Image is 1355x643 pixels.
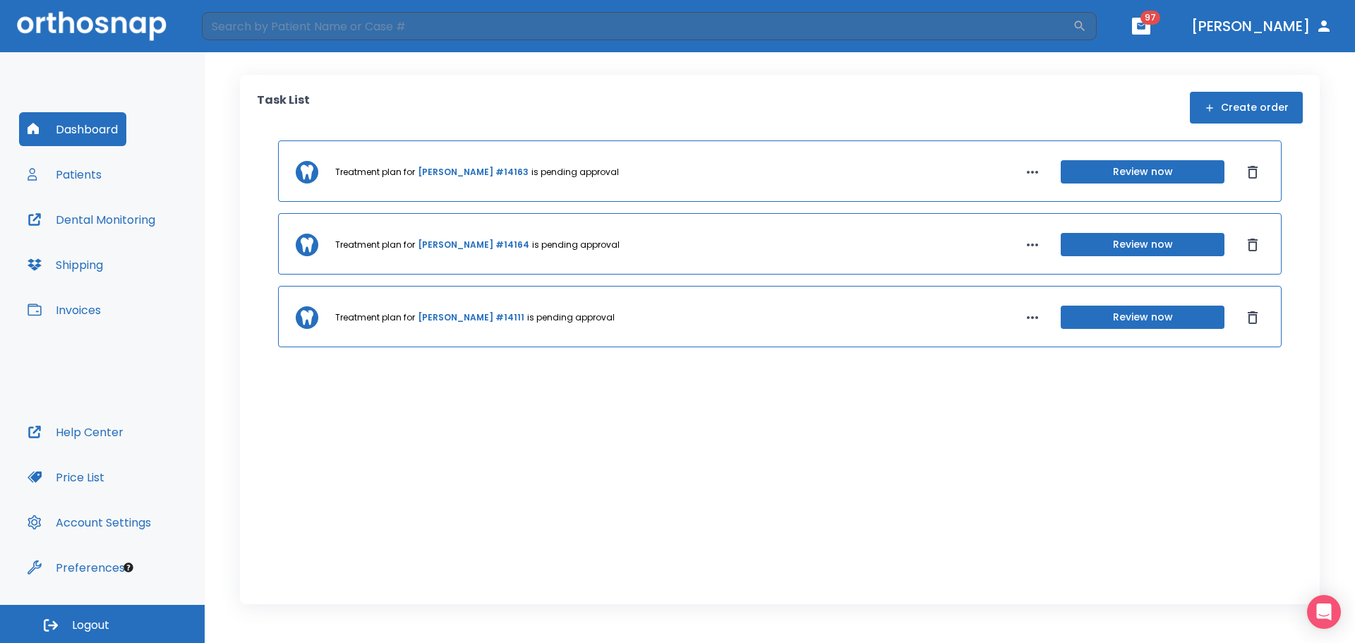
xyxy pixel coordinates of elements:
[1061,306,1224,329] button: Review now
[335,166,415,179] p: Treatment plan for
[335,311,415,324] p: Treatment plan for
[257,92,310,124] p: Task List
[19,460,113,494] button: Price List
[418,311,524,324] a: [PERSON_NAME] #14111
[1307,595,1341,629] div: Open Intercom Messenger
[1190,92,1303,124] button: Create order
[418,166,529,179] a: [PERSON_NAME] #14163
[418,239,529,251] a: [PERSON_NAME] #14164
[19,293,109,327] button: Invoices
[1140,11,1160,25] span: 97
[19,505,159,539] button: Account Settings
[1241,161,1264,184] button: Dismiss
[335,239,415,251] p: Treatment plan for
[1241,306,1264,329] button: Dismiss
[527,311,615,324] p: is pending approval
[122,561,135,574] div: Tooltip anchor
[19,157,110,191] button: Patients
[202,12,1073,40] input: Search by Patient Name or Case #
[1241,234,1264,256] button: Dismiss
[532,239,620,251] p: is pending approval
[19,248,112,282] button: Shipping
[19,203,164,236] button: Dental Monitoring
[19,415,132,449] button: Help Center
[72,618,109,633] span: Logout
[1061,160,1224,184] button: Review now
[19,551,133,584] button: Preferences
[19,112,126,146] button: Dashboard
[17,11,167,40] img: Orthosnap
[1186,13,1338,39] button: [PERSON_NAME]
[531,166,619,179] p: is pending approval
[1061,233,1224,256] button: Review now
